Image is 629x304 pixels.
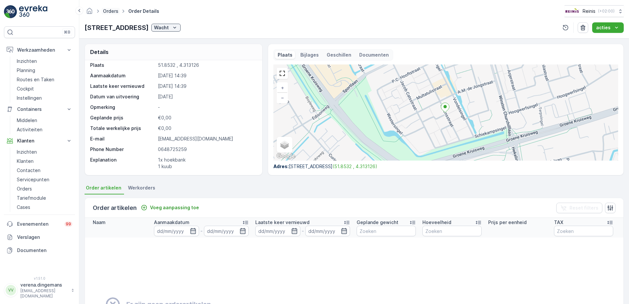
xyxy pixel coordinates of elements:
a: Middelen [14,116,75,125]
button: Voeg aanpassing toe [138,204,202,212]
img: logo [4,5,17,18]
p: TAX [554,219,563,226]
input: dd/mm/yyyy [255,226,300,236]
span: Order Details [127,8,161,14]
a: Contacten [14,166,75,175]
p: Klanten [17,138,62,144]
button: Klanten [4,134,75,147]
p: Opmerking [90,104,155,111]
p: Plaats [90,62,155,68]
p: Totale werkelijke prijs [90,125,141,132]
p: Laatste keer vernieuwd [90,83,155,89]
a: Layers [277,138,292,152]
p: - [200,227,203,235]
p: ( +02:00 ) [598,9,615,14]
input: Zoeken [554,226,613,236]
a: Uitzoomen [277,93,287,103]
a: Activiteiten [14,125,75,134]
p: Aanmaakdatum [154,219,189,226]
a: Orders [14,184,75,193]
p: Evenementen [17,221,61,227]
p: Geschillen [327,52,351,58]
span: + [281,85,284,90]
input: Zoeken [422,226,482,236]
p: Hoeveelheid [422,219,451,226]
p: [EMAIL_ADDRESS][DOMAIN_NAME] [158,136,255,142]
a: Planning [14,66,75,75]
p: 0648725259 [158,146,255,153]
p: Klanten [17,158,34,165]
p: Servicepunten [17,176,49,183]
a: Inzichten [14,57,75,66]
p: [EMAIL_ADDRESS][DOMAIN_NAME] [20,288,68,299]
p: Inzichten [17,58,37,64]
a: (51.8532 , 4.313126) [333,164,377,169]
a: View Fullscreen [277,68,287,78]
p: E-mail [90,136,155,142]
p: Tariefmodule [17,195,46,201]
p: 99 [66,221,71,227]
a: Cases [14,203,75,212]
p: Phone Number [90,146,155,153]
p: Explanation [90,157,155,170]
span: − [281,95,284,100]
p: Aanmaakdatum [90,72,155,79]
p: Documenten [359,52,389,58]
p: Planning [17,67,35,74]
p: 1x hoekbank 1 kuub [158,157,255,170]
p: [DATE] 14:39 [158,83,255,89]
p: Reset filters [569,205,598,211]
button: Reset filters [556,203,602,213]
p: Prijs per eenheid [488,219,527,226]
a: Startpagina [86,10,93,15]
p: Cockpit [17,86,34,92]
a: Routes en Taken [14,75,75,84]
p: Containers [17,106,62,113]
a: Tariefmodule [14,193,75,203]
button: Werkzaamheden [4,43,75,57]
p: Cases [17,204,30,211]
a: Inzichten [14,147,75,157]
span: [STREET_ADDRESS] [289,164,333,169]
button: VVverena.dingemans[EMAIL_ADDRESS][DOMAIN_NAME] [4,282,75,299]
p: [DATE] 14:39 [158,72,255,79]
span: €0,00 [158,115,171,120]
span: Werkorders [128,185,155,191]
p: Reinis [583,8,595,14]
a: Documenten [4,244,75,257]
p: Geplande gewicht [357,219,398,226]
p: Details [90,48,109,56]
p: Laatste keer vernieuwd [255,219,310,226]
p: Voeg aanpassing toe [150,204,199,211]
p: - [158,104,255,111]
p: Activiteiten [17,126,42,133]
button: Reinis(+02:00) [565,5,624,17]
div: VV [6,285,16,295]
span: Adres : [273,164,289,169]
p: Bijlages [300,52,319,58]
p: Wacht [154,24,169,31]
p: Datum van uitvoering [90,93,155,100]
p: 51.8532 , 4.313126 [158,62,255,68]
button: Containers [4,103,75,116]
p: Verslagen [17,234,72,241]
p: ⌘B [64,30,70,35]
p: Documenten [17,247,72,254]
a: Evenementen99 [4,217,75,231]
p: [DATE] [158,93,255,100]
p: Naam [93,219,106,226]
p: Inzichten [17,149,37,155]
a: Orders [103,8,118,14]
img: logo_light-DOdMpM7g.png [19,5,47,18]
a: Instellingen [14,93,75,103]
img: Google [275,152,297,161]
input: dd/mm/yyyy [204,226,249,236]
input: Zoeken [357,226,416,236]
span: v 1.51.0 [4,276,75,280]
p: Werkzaamheden [17,47,62,53]
a: Servicepunten [14,175,75,184]
p: Orders [17,186,32,192]
p: Order artikelen [93,203,137,213]
p: Instellingen [17,95,42,101]
p: acties [596,24,611,31]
